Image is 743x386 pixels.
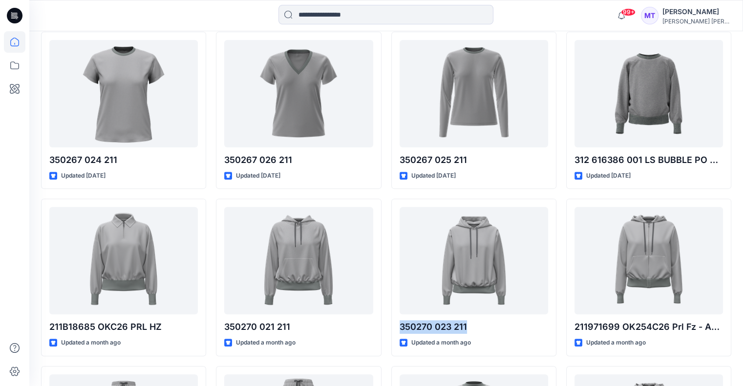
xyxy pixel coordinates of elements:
[49,153,198,167] p: 350267 024 211
[224,320,373,334] p: 350270 021 211
[574,207,723,314] a: 211971699 OK254C26 Prl Fz - ARCTIC FLEECE-PRL FZ-LONG SLEEVE-SWEATSHIRT
[641,7,658,24] div: MT
[400,207,548,314] a: 350270 023 211
[49,40,198,147] a: 350267 024 211
[586,338,646,348] p: Updated a month ago
[236,171,280,181] p: Updated [DATE]
[61,171,106,181] p: Updated [DATE]
[574,153,723,167] p: 312 616386 001 LS BUBBLE PO CN FRENCH [PERSON_NAME] -BLOCK-ALLSIZESNET
[61,338,121,348] p: Updated a month ago
[574,320,723,334] p: 211971699 OK254C26 Prl Fz - ARCTIC FLEECE-PRL FZ-LONG SLEEVE-SWEATSHIRT
[621,8,636,16] span: 99+
[49,320,198,334] p: 211B18685 OKC26 PRL HZ
[400,40,548,147] a: 350267 025 211
[400,320,548,334] p: 350270 023 211
[586,171,631,181] p: Updated [DATE]
[224,153,373,167] p: 350267 026 211
[411,338,471,348] p: Updated a month ago
[662,18,731,25] div: [PERSON_NAME] [PERSON_NAME]
[400,153,548,167] p: 350267 025 211
[49,207,198,314] a: 211B18685 OKC26 PRL HZ
[411,171,456,181] p: Updated [DATE]
[574,40,723,147] a: 312 616386 001 LS BUBBLE PO CN FRENCH TERRY -BLOCK-ALLSIZESNET
[224,207,373,314] a: 350270 021 211
[236,338,296,348] p: Updated a month ago
[662,6,731,18] div: [PERSON_NAME]
[224,40,373,147] a: 350267 026 211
